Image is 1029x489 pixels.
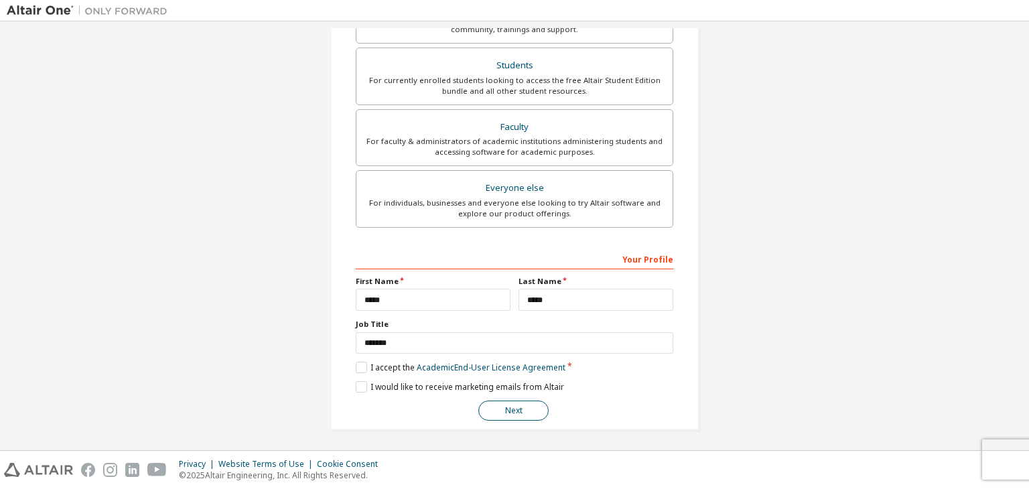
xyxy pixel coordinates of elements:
[364,75,665,96] div: For currently enrolled students looking to access the free Altair Student Edition bundle and all ...
[478,401,549,421] button: Next
[364,56,665,75] div: Students
[7,4,174,17] img: Altair One
[364,136,665,157] div: For faculty & administrators of academic institutions administering students and accessing softwa...
[103,463,117,477] img: instagram.svg
[179,459,218,470] div: Privacy
[364,179,665,198] div: Everyone else
[356,248,673,269] div: Your Profile
[125,463,139,477] img: linkedin.svg
[417,362,565,373] a: Academic End-User License Agreement
[218,459,317,470] div: Website Terms of Use
[81,463,95,477] img: facebook.svg
[179,470,386,481] p: © 2025 Altair Engineering, Inc. All Rights Reserved.
[147,463,167,477] img: youtube.svg
[364,118,665,137] div: Faculty
[317,459,386,470] div: Cookie Consent
[356,319,673,330] label: Job Title
[364,198,665,219] div: For individuals, businesses and everyone else looking to try Altair software and explore our prod...
[356,381,564,393] label: I would like to receive marketing emails from Altair
[519,276,673,287] label: Last Name
[4,463,73,477] img: altair_logo.svg
[356,362,565,373] label: I accept the
[356,276,510,287] label: First Name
